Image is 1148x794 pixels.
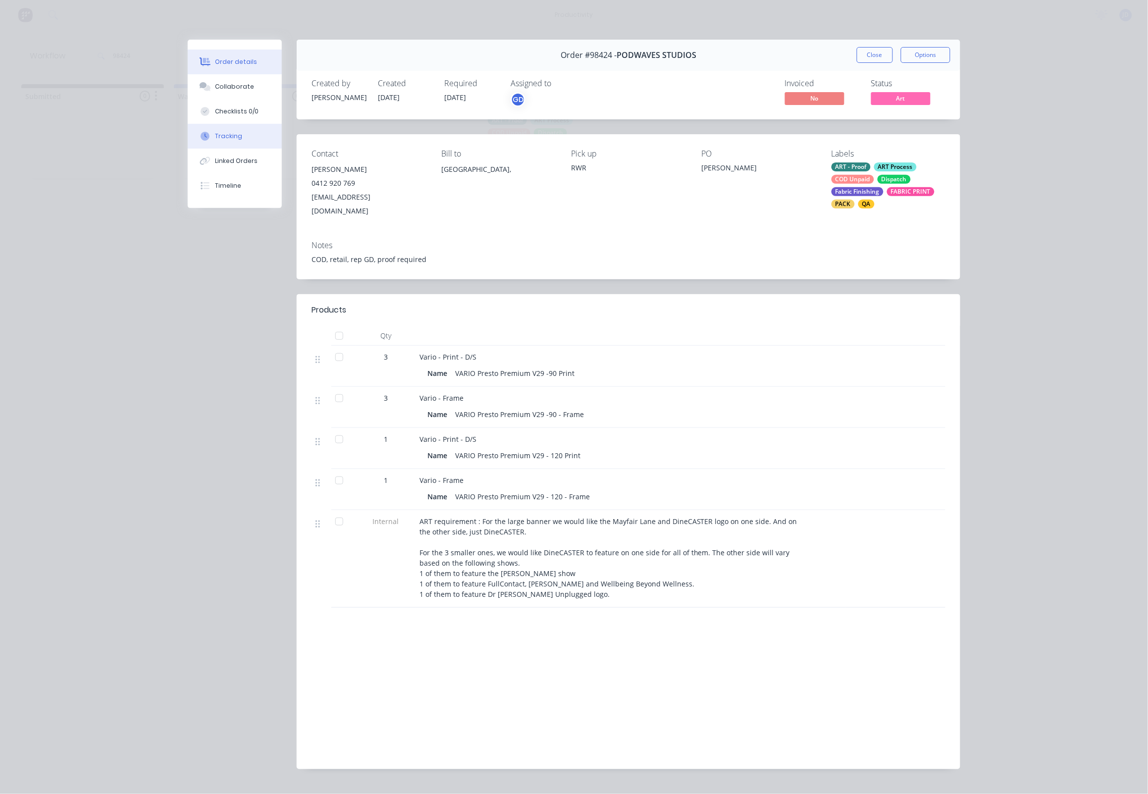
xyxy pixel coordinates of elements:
[832,162,871,171] div: ART - Proof
[701,162,815,176] div: [PERSON_NAME]
[887,187,935,196] div: FABRIC PRINT
[832,187,884,196] div: Fabric Finishing
[858,200,875,209] div: QA
[572,149,685,159] div: Pick up
[312,190,425,218] div: [EMAIL_ADDRESS][DOMAIN_NAME]
[451,489,594,504] div: VARIO Presto Premium V29 - 120 - Frame
[188,149,282,173] button: Linked Orders
[378,93,400,102] span: [DATE]
[419,352,476,362] span: Vario - Print - D/S
[451,366,578,380] div: VARIO Presto Premium V29 -90 Print
[312,176,425,190] div: 0412 920 769
[441,162,555,194] div: [GEOGRAPHIC_DATA],
[188,99,282,124] button: Checklists 0/0
[451,407,588,422] div: VARIO Presto Premium V29 -90 - Frame
[215,57,258,66] div: Order details
[441,162,555,176] div: [GEOGRAPHIC_DATA],
[215,157,258,165] div: Linked Orders
[312,162,425,218] div: [PERSON_NAME]0412 920 769[EMAIL_ADDRESS][DOMAIN_NAME]
[785,92,844,105] span: No
[360,516,412,527] span: Internal
[871,79,945,88] div: Status
[419,476,464,485] span: Vario - Frame
[312,241,945,250] div: Notes
[312,92,366,103] div: [PERSON_NAME]
[901,47,950,63] button: Options
[511,79,610,88] div: Assigned to
[561,51,617,60] span: Order #98424 -
[617,51,696,60] span: PODWAVES STUDIOS
[785,79,859,88] div: Invoiced
[878,175,911,184] div: Dispatch
[378,79,432,88] div: Created
[427,366,451,380] div: Name
[427,489,451,504] div: Name
[188,74,282,99] button: Collaborate
[384,352,388,362] span: 3
[312,254,945,265] div: COD, retail, rep GD, proof required
[215,82,255,91] div: Collaborate
[215,107,259,116] div: Checklists 0/0
[874,162,917,171] div: ART Process
[384,393,388,403] span: 3
[188,50,282,74] button: Order details
[384,475,388,485] span: 1
[572,162,685,173] div: RWR
[312,304,346,316] div: Products
[444,93,466,102] span: [DATE]
[188,124,282,149] button: Tracking
[312,149,425,159] div: Contact
[215,132,243,141] div: Tracking
[451,448,584,463] div: VARIO Presto Premium V29 - 120 Print
[188,173,282,198] button: Timeline
[419,434,476,444] span: Vario - Print - D/S
[427,407,451,422] div: Name
[511,92,525,107] button: GD
[441,149,555,159] div: Bill to
[312,79,366,88] div: Created by
[419,517,799,599] span: ART requirement : For the large banner we would like the Mayfair Lane and DineCASTER logo on one ...
[871,92,931,107] button: Art
[427,448,451,463] div: Name
[832,175,874,184] div: COD Unpaid
[419,393,464,403] span: Vario - Frame
[857,47,893,63] button: Close
[701,149,815,159] div: PO
[384,434,388,444] span: 1
[832,200,855,209] div: PACK
[312,162,425,176] div: [PERSON_NAME]
[356,326,416,346] div: Qty
[832,149,945,159] div: Labels
[871,92,931,105] span: Art
[215,181,242,190] div: Timeline
[444,79,499,88] div: Required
